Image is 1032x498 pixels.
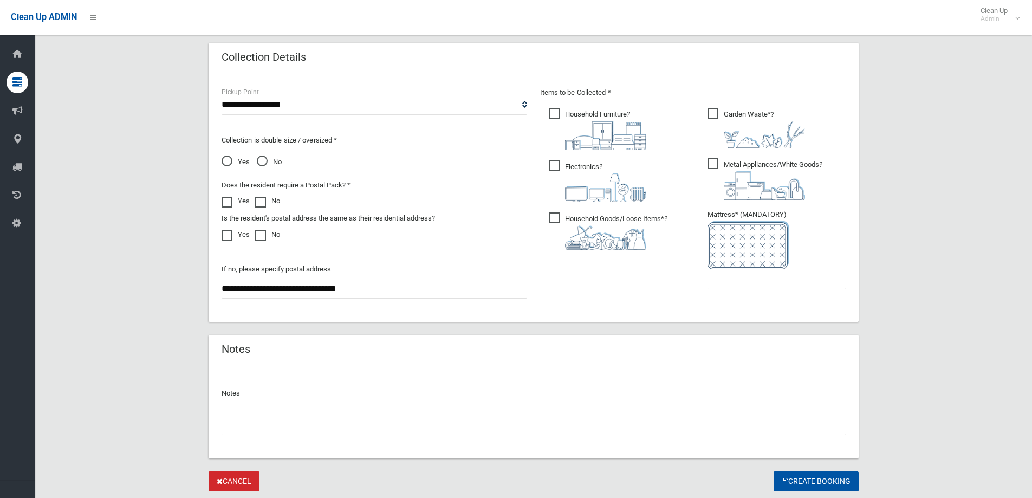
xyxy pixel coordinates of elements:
[222,134,527,147] p: Collection is double size / oversized *
[708,210,846,269] span: Mattress* (MANDATORY)
[222,228,250,241] label: Yes
[222,179,351,192] label: Does the resident require a Postal Pack? *
[540,86,846,99] p: Items to be Collected *
[11,12,77,22] span: Clean Up ADMIN
[255,195,280,208] label: No
[724,121,805,148] img: 4fd8a5c772b2c999c83690221e5242e0.png
[222,387,846,400] p: Notes
[708,158,822,200] span: Metal Appliances/White Goods
[565,121,646,150] img: aa9efdbe659d29b613fca23ba79d85cb.png
[222,195,250,208] label: Yes
[774,471,859,491] button: Create Booking
[209,47,319,68] header: Collection Details
[549,160,646,202] span: Electronics
[708,221,789,269] img: e7408bece873d2c1783593a074e5cb2f.png
[724,110,805,148] i: ?
[257,156,282,169] span: No
[222,263,331,276] label: If no, please specify postal address
[724,171,805,200] img: 36c1b0289cb1767239cdd3de9e694f19.png
[209,339,263,360] header: Notes
[255,228,280,241] label: No
[549,108,646,150] span: Household Furniture
[708,108,805,148] span: Garden Waste*
[565,110,646,150] i: ?
[565,163,646,202] i: ?
[565,173,646,202] img: 394712a680b73dbc3d2a6a3a7ffe5a07.png
[565,215,667,250] i: ?
[222,156,250,169] span: Yes
[975,7,1018,23] span: Clean Up
[981,15,1008,23] small: Admin
[549,212,667,250] span: Household Goods/Loose Items*
[222,212,435,225] label: Is the resident's postal address the same as their residential address?
[724,160,822,200] i: ?
[565,225,646,250] img: b13cc3517677393f34c0a387616ef184.png
[209,471,259,491] a: Cancel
